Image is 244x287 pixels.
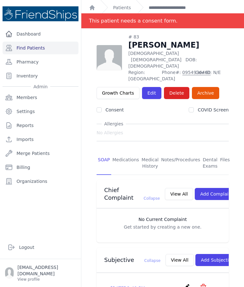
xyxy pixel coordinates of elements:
[3,42,78,54] a: Find Patients
[195,69,229,82] span: Gov ID: N/E
[97,87,139,99] a: Growth Charts
[17,264,76,277] p: [EMAIL_ADDRESS][DOMAIN_NAME]
[3,133,78,146] a: Imports
[201,151,219,175] a: Dental Exams
[104,256,160,264] h3: Subjective
[3,161,78,174] a: Billing
[128,34,229,40] div: # 83
[97,151,229,175] nav: Tabs
[128,69,158,82] span: Region: [GEOGRAPHIC_DATA]
[105,107,124,112] label: Consent
[198,107,229,112] label: COVID Screen
[81,13,244,29] div: Notification
[103,224,222,230] p: Get started by creating a new one.
[103,216,222,223] h3: No Current Complaint
[128,50,229,69] p: [DEMOGRAPHIC_DATA]
[111,151,140,175] a: Medications
[142,87,161,99] a: Edit
[3,70,78,82] a: Inventory
[144,196,160,201] span: Collapse
[166,254,194,266] button: View All
[192,87,219,99] a: Archive
[3,56,78,68] a: Pharmacy
[162,69,191,82] span: Phone#:
[144,258,160,263] span: Collapse
[195,254,240,266] button: Add Subjective
[17,277,76,282] p: View profile
[89,13,178,28] div: This patient needs a consent form.
[97,45,122,70] img: person-242608b1a05df3501eefc295dc1bc67a.jpg
[128,40,229,50] h1: [PERSON_NAME]
[140,151,160,175] a: Medical History
[5,241,76,254] a: Logout
[97,130,123,136] span: No Allergies
[195,188,238,200] button: Add Complaint
[165,188,193,200] button: View All
[160,151,201,175] a: Notes/Procedures
[3,105,78,118] a: Settings
[3,147,78,160] a: Merge Patients
[131,57,181,62] span: [DEMOGRAPHIC_DATA]
[31,83,50,90] span: Admin
[3,119,78,132] a: Reports
[3,175,78,188] a: Organizations
[5,264,76,282] a: [EMAIL_ADDRESS][DOMAIN_NAME] View profile
[164,87,189,99] button: Delete
[113,4,131,11] a: Patients
[219,151,231,175] a: Files
[3,28,78,40] a: Dashboard
[97,151,111,175] a: SOAP
[3,6,78,21] img: Medical Missions EMR
[102,121,126,127] span: Allergies
[3,91,78,104] a: Members
[104,186,160,202] h3: Chief Complaint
